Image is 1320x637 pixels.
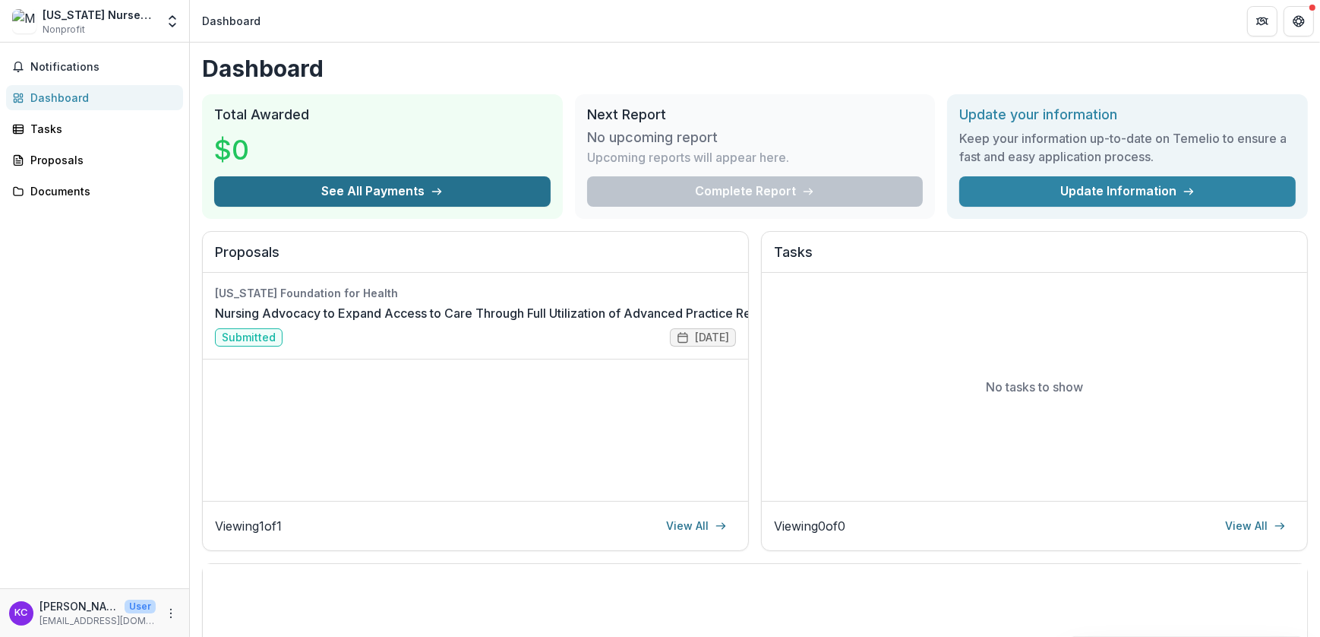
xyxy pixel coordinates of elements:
button: See All Payments [214,176,551,207]
h2: Tasks [774,244,1295,273]
div: Kim Capps [15,608,28,618]
a: View All [1216,514,1295,538]
h2: Proposals [215,244,736,273]
div: Tasks [30,121,171,137]
h2: Update your information [959,106,1296,123]
h2: Total Awarded [214,106,551,123]
button: Partners [1247,6,1277,36]
a: View All [657,514,736,538]
button: Notifications [6,55,183,79]
p: Viewing 1 of 1 [215,517,282,535]
p: No tasks to show [986,378,1083,396]
a: Dashboard [6,85,183,110]
p: User [125,600,156,613]
a: Update Information [959,176,1296,207]
h3: Keep your information up-to-date on Temelio to ensure a fast and easy application process. [959,129,1296,166]
div: Dashboard [202,13,261,29]
a: Proposals [6,147,183,173]
img: Missouri Nurses Association [12,9,36,33]
h2: Next Report [587,106,924,123]
p: Upcoming reports will appear here. [587,148,789,166]
div: [US_STATE] Nurses Association [43,7,156,23]
a: Nursing Advocacy to Expand Access to Care Through Full Utilization of Advanced Practice Registere... [215,304,894,322]
nav: breadcrumb [196,10,267,32]
a: Documents [6,179,183,204]
button: More [162,604,180,623]
p: [PERSON_NAME] [39,598,118,614]
div: Dashboard [30,90,171,106]
div: Documents [30,183,171,199]
a: Tasks [6,116,183,141]
span: Nonprofit [43,23,85,36]
h3: $0 [214,129,328,170]
span: Notifications [30,61,177,74]
h3: No upcoming report [587,129,718,146]
h1: Dashboard [202,55,1308,82]
button: Open entity switcher [162,6,183,36]
button: Get Help [1284,6,1314,36]
p: [EMAIL_ADDRESS][DOMAIN_NAME] [39,614,156,628]
p: Viewing 0 of 0 [774,517,845,535]
div: Proposals [30,152,171,168]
